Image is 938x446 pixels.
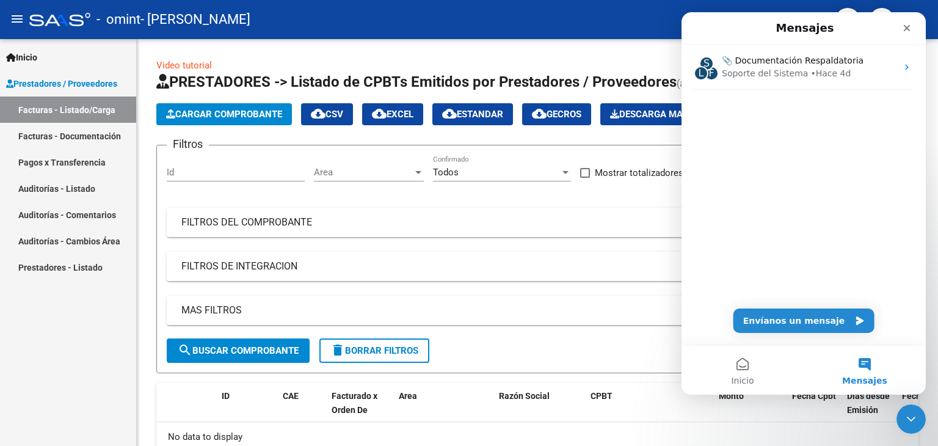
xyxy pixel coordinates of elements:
[896,404,926,434] iframe: Intercom live chat
[156,60,212,71] a: Video tutorial
[600,103,712,125] app-download-masive: Descarga masiva de comprobantes (adjuntos)
[181,260,879,273] mat-panel-title: FILTROS DE INTEGRACION
[319,338,429,363] button: Borrar Filtros
[178,343,192,357] mat-icon: search
[167,296,908,325] mat-expansion-panel-header: MAS FILTROS
[677,78,705,89] span: (alt+q)
[842,383,897,437] datatable-header-cell: Días desde Emisión
[167,338,310,363] button: Buscar Comprobante
[167,208,908,237] mat-expansion-panel-header: FILTROS DEL COMPROBANTE
[311,106,325,121] mat-icon: cloud_download
[600,103,712,125] button: Descarga Masiva
[432,103,513,125] button: Estandar
[311,109,343,120] span: CSV
[792,391,836,401] span: Fecha Cpbt
[787,383,842,437] datatable-header-cell: Fecha Cpbt
[166,109,282,120] span: Cargar Comprobante
[167,136,209,153] h3: Filtros
[167,252,908,281] mat-expansion-panel-header: FILTROS DE INTEGRACION
[591,391,613,401] span: CPBT
[586,383,714,437] datatable-header-cell: CPBT
[327,383,394,437] datatable-header-cell: Facturado x Orden De
[222,391,230,401] span: ID
[522,103,591,125] button: Gecros
[314,167,413,178] span: Area
[442,109,503,120] span: Estandar
[156,73,677,90] span: PRESTADORES -> Listado de CPBTs Emitidos por Prestadores / Proveedores
[532,106,547,121] mat-icon: cloud_download
[847,391,890,415] span: Días desde Emisión
[6,51,37,64] span: Inicio
[682,12,926,395] iframe: Intercom live chat
[332,391,377,415] span: Facturado x Orden De
[362,103,423,125] button: EXCEL
[494,383,586,437] datatable-header-cell: Razón Social
[217,383,278,437] datatable-header-cell: ID
[372,106,387,121] mat-icon: cloud_download
[96,6,140,33] span: - omint
[301,103,353,125] button: CSV
[595,166,683,180] span: Mostrar totalizadores
[532,109,581,120] span: Gecros
[610,109,702,120] span: Descarga Masiva
[442,106,457,121] mat-icon: cloud_download
[714,383,787,437] datatable-header-cell: Monto
[330,343,345,357] mat-icon: delete
[10,12,24,26] mat-icon: menu
[719,391,744,401] span: Monto
[181,304,879,317] mat-panel-title: MAS FILTROS
[394,383,476,437] datatable-header-cell: Area
[433,167,459,178] span: Todos
[181,216,879,229] mat-panel-title: FILTROS DEL COMPROBANTE
[6,77,117,90] span: Prestadores / Proveedores
[178,345,299,356] span: Buscar Comprobante
[140,6,250,33] span: - [PERSON_NAME]
[330,345,418,356] span: Borrar Filtros
[283,391,299,401] span: CAE
[156,103,292,125] button: Cargar Comprobante
[372,109,413,120] span: EXCEL
[399,391,417,401] span: Area
[499,391,550,401] span: Razón Social
[278,383,327,437] datatable-header-cell: CAE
